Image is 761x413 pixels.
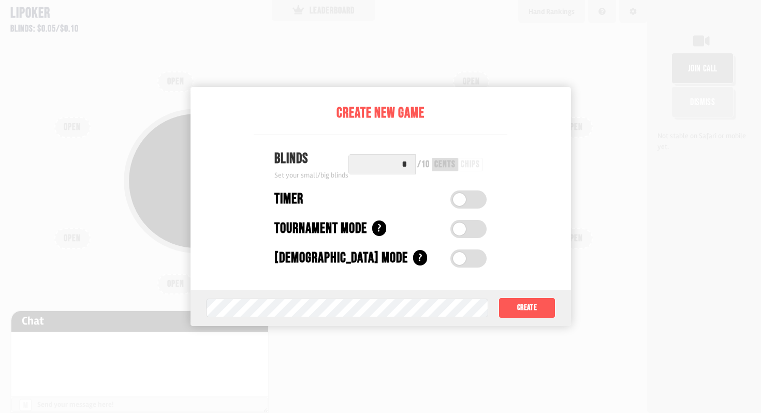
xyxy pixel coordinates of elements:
[499,298,555,318] button: Create
[413,250,427,265] div: ?
[274,148,348,170] div: Blinds
[274,188,303,210] div: Timer
[274,247,408,269] div: [DEMOGRAPHIC_DATA] Mode
[274,170,348,181] div: Set your small/big blinds
[417,160,430,169] div: / 10
[274,218,367,240] div: Tournament Mode
[254,102,507,124] div: Create New Game
[434,160,456,169] div: cents
[372,220,386,236] div: ?
[461,160,480,169] div: chips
